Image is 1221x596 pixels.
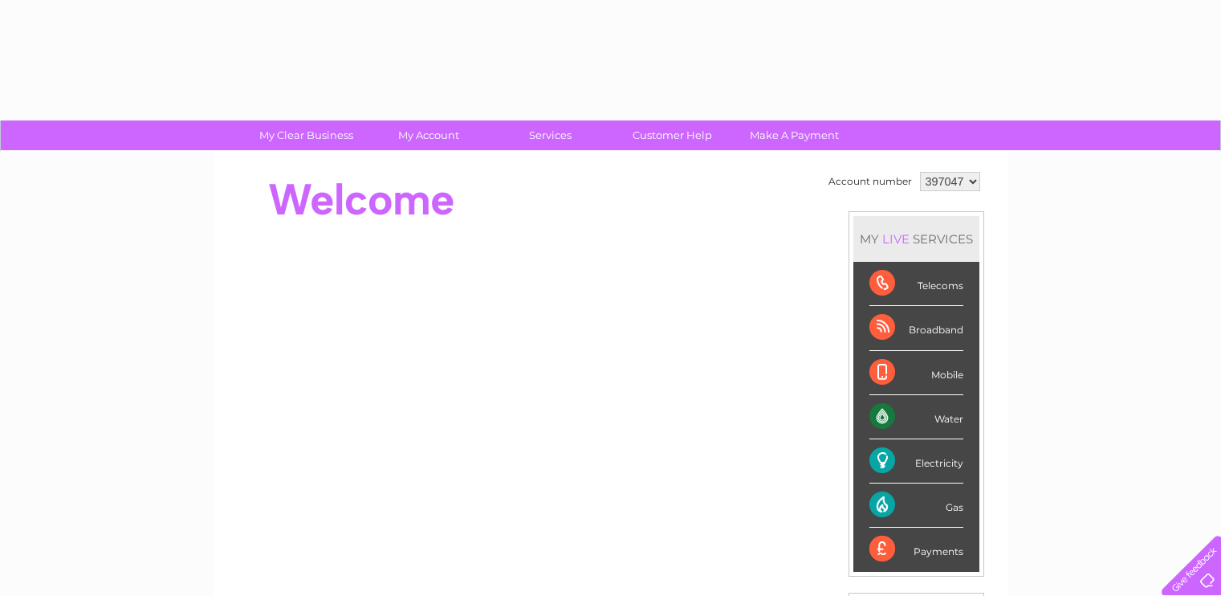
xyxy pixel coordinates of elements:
[869,351,963,395] div: Mobile
[728,120,861,150] a: Make A Payment
[362,120,495,150] a: My Account
[869,306,963,350] div: Broadband
[869,262,963,306] div: Telecoms
[869,439,963,484] div: Electricity
[869,528,963,571] div: Payments
[853,216,979,262] div: MY SERVICES
[484,120,617,150] a: Services
[824,168,916,195] td: Account number
[606,120,739,150] a: Customer Help
[879,231,913,247] div: LIVE
[869,395,963,439] div: Water
[240,120,372,150] a: My Clear Business
[869,484,963,528] div: Gas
